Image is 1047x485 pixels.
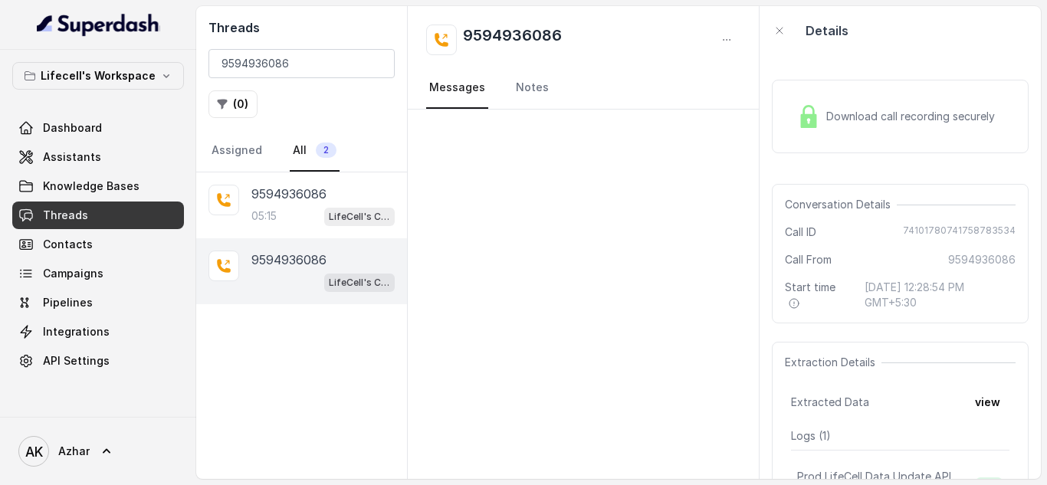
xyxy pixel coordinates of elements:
input: Search by Call ID or Phone Number [208,49,395,78]
span: Start time [785,280,852,310]
span: 9594936086 [948,252,1016,267]
h2: 9594936086 [463,25,562,55]
a: Azhar [12,430,184,473]
a: Messages [426,67,488,109]
a: All2 [290,130,340,172]
span: Azhar [58,444,90,459]
p: Details [806,21,848,40]
span: Knowledge Bases [43,179,139,194]
span: Download call recording securely [826,109,1001,124]
span: Campaigns [43,266,103,281]
nav: Tabs [426,67,740,109]
a: Notes [513,67,552,109]
p: Prod LifeCell Data Update API [797,469,951,484]
span: Threads [43,208,88,223]
span: Assistants [43,149,101,165]
p: LifeCell's Call Assistant [329,209,390,224]
a: Threads [12,202,184,229]
span: 74101780741758783534 [903,224,1016,240]
a: Assistants [12,143,184,171]
p: LifeCell's Call Assistant [329,275,390,290]
p: 9594936086 [251,251,327,269]
span: Extracted Data [791,395,869,410]
h2: Threads [208,18,395,37]
span: API Settings [43,353,110,369]
button: (0) [208,90,258,118]
span: [DATE] 12:28:54 PM GMT+5:30 [865,280,1016,310]
span: Call ID [785,224,816,240]
span: Integrations [43,324,110,339]
span: Call From [785,252,832,267]
nav: Tabs [208,130,395,172]
a: Pipelines [12,289,184,316]
a: Knowledge Bases [12,172,184,200]
img: light.svg [37,12,160,37]
a: Campaigns [12,260,184,287]
a: Assigned [208,130,265,172]
span: 2 [316,143,336,158]
a: Dashboard [12,114,184,142]
p: 9594936086 [251,185,327,203]
span: Extraction Details [785,355,881,370]
span: Pipelines [43,295,93,310]
a: Integrations [12,318,184,346]
button: Lifecell's Workspace [12,62,184,90]
a: API Settings [12,347,184,375]
text: AK [25,444,43,460]
span: Contacts [43,237,93,252]
span: Dashboard [43,120,102,136]
p: Logs ( 1 ) [791,428,1009,444]
button: view [966,388,1009,416]
p: Lifecell's Workspace [41,67,156,85]
a: Contacts [12,231,184,258]
img: Lock Icon [797,105,820,128]
span: Conversation Details [785,197,897,212]
p: 05:15 [251,208,277,224]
